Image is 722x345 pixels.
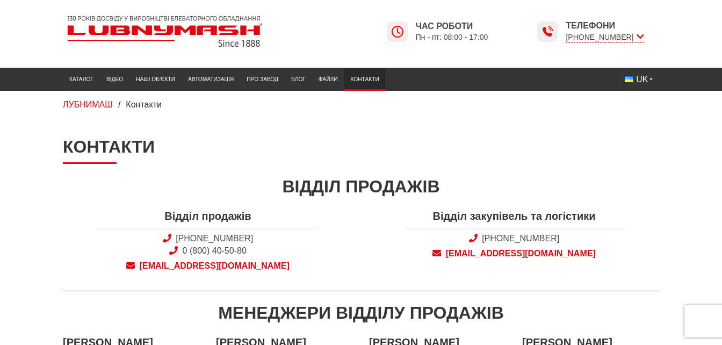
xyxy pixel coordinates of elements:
[63,301,659,325] div: Менеджери відділу продажів
[182,70,240,88] a: Автоматизація
[176,234,253,243] a: [PHONE_NUMBER]
[63,136,659,163] h1: Контакти
[416,32,488,42] span: Пн - пт: 08:00 - 17:00
[344,70,385,88] a: Контакти
[541,25,554,38] img: Lubnymash time icon
[129,70,182,88] a: Наші об’єкти
[183,246,247,255] a: 0 (800) 40-50-80
[100,70,129,88] a: Відео
[566,20,644,32] span: Телефони
[618,70,659,89] button: UK
[404,248,624,260] a: [EMAIL_ADDRESS][DOMAIN_NAME]
[98,260,318,272] a: [EMAIL_ADDRESS][DOMAIN_NAME]
[482,234,559,243] a: [PHONE_NUMBER]
[240,70,285,88] a: Про завод
[566,32,644,43] span: [PHONE_NUMBER]
[63,100,113,109] a: ЛУБНИМАШ
[63,175,659,199] div: Відділ продажів
[625,76,633,82] img: Українська
[636,74,648,85] span: UK
[391,25,404,38] img: Lubnymash time icon
[404,209,624,228] span: Відділ закупівель та логістики
[416,20,488,32] span: Час роботи
[63,70,100,88] a: Каталог
[126,100,162,109] span: Контакти
[285,70,312,88] a: Блог
[63,11,267,52] img: Lubnymash
[312,70,344,88] a: Файли
[98,209,318,228] span: Відділ продажів
[118,100,120,109] span: /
